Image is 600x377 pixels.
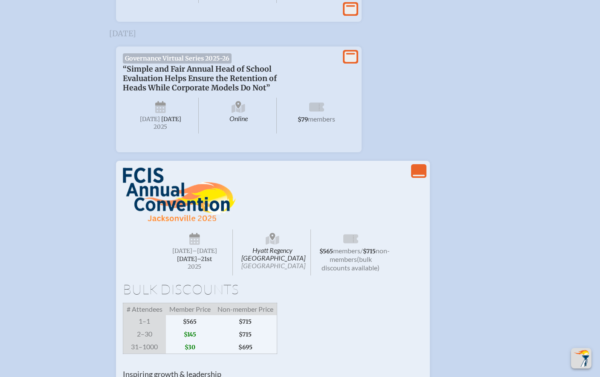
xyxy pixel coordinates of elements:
span: Non-member Price [214,303,277,316]
span: Governance Virtual Series 2025-26 [123,53,232,64]
span: $565 [166,315,214,328]
span: (bulk discounts available) [322,255,380,272]
span: $715 [363,248,376,255]
span: $695 [214,341,277,354]
span: 1–1 [123,315,166,328]
span: / [360,246,363,255]
span: –[DATE] [192,247,217,255]
span: $715 [214,315,277,328]
img: FCIS Convention 2025 [123,168,236,222]
h1: Bulk Discounts [123,282,423,296]
span: members [333,246,360,255]
span: 2025 [130,124,192,130]
span: Member Price [166,303,214,316]
span: # Attendees [123,303,166,316]
span: $79 [298,116,308,123]
span: [DATE]–⁠21st [177,255,212,263]
h3: [DATE] [109,29,491,38]
span: $145 [166,328,214,341]
span: $715 [214,328,277,341]
span: 2–30 [123,328,166,341]
span: 2025 [164,264,226,270]
span: [DATE] [140,116,160,123]
span: non-members [330,246,390,263]
span: 31–1000 [123,341,166,354]
span: “Simple and Fair Annual Head of School Evaluation Helps Ensure the Retention of Heads While Corpo... [123,64,277,93]
span: [DATE] [172,247,192,255]
span: Online [200,98,277,133]
span: $30 [166,341,214,354]
span: $565 [319,248,333,255]
img: To the top [573,350,590,367]
span: members [308,115,335,123]
span: Hyatt Regency [GEOGRAPHIC_DATA] [235,229,311,275]
span: [DATE] [161,116,181,123]
button: Scroll Top [571,348,591,368]
span: [GEOGRAPHIC_DATA] [241,261,305,270]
